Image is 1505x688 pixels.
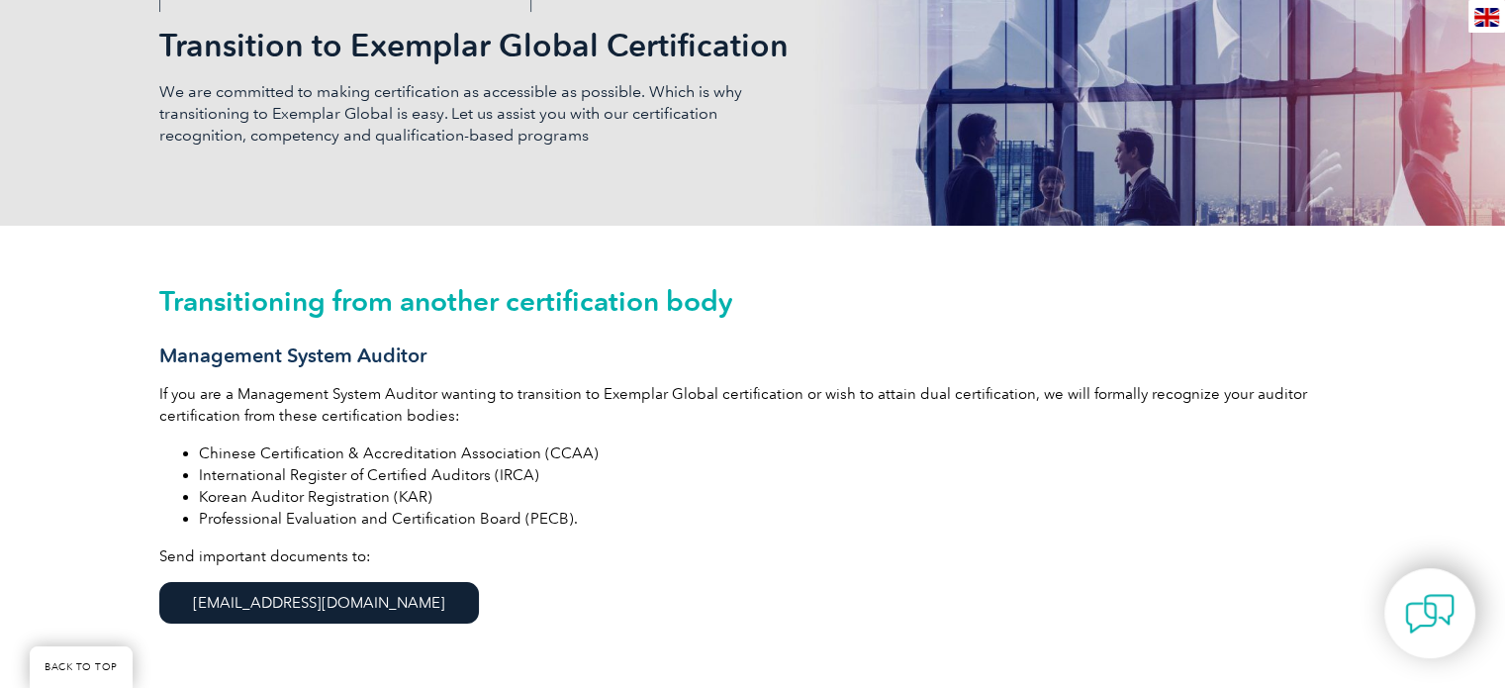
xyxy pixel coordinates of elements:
[159,81,753,147] p: We are committed to making certification as accessible as possible. Which is why transitioning to...
[159,30,990,61] h2: Transition to Exemplar Global Certification
[1405,589,1455,639] img: contact-chat.png
[159,285,1347,317] h2: Transitioning from another certification body
[159,545,1347,643] p: Send important documents to:
[199,464,1347,486] li: International Register of Certified Auditors (IRCA)
[159,383,1347,427] p: If you are a Management System Auditor wanting to transition to Exemplar Global certification or ...
[159,582,479,624] a: [EMAIL_ADDRESS][DOMAIN_NAME]
[159,344,1347,368] h3: Management System Auditor
[1474,8,1499,27] img: en
[199,508,1347,530] li: Professional Evaluation and Certification Board (PECB).
[30,646,133,688] a: BACK TO TOP
[199,486,1347,508] li: Korean Auditor Registration (KAR)
[199,442,1347,464] li: Chinese Certification & Accreditation Association (CCAA)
